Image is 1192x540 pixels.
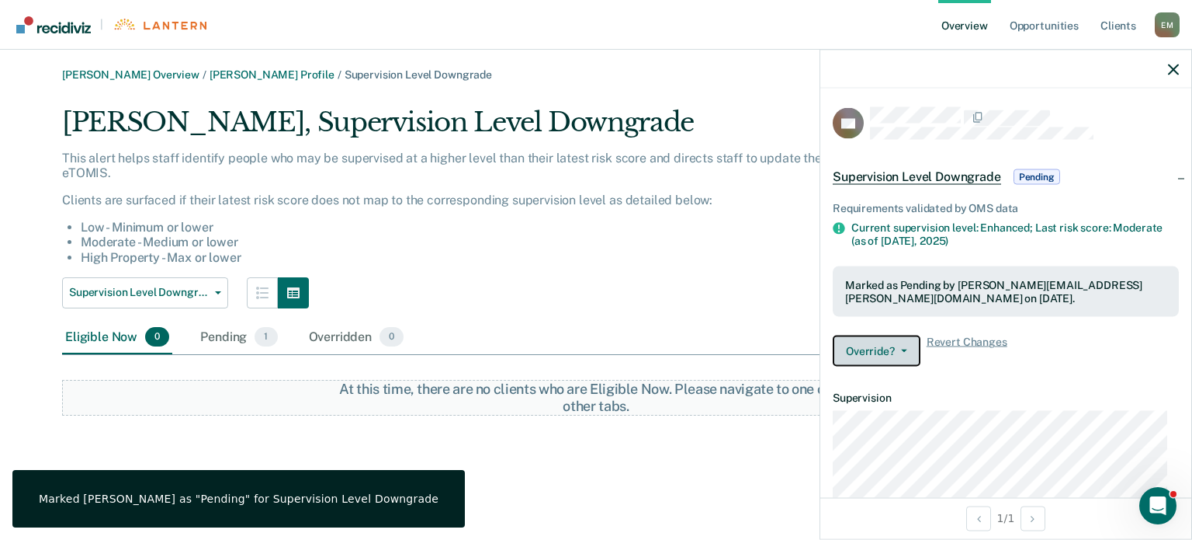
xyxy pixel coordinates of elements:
dt: Supervision [833,392,1179,405]
div: E M [1155,12,1180,37]
span: 1 [255,327,277,347]
li: High Property - Max or lower [81,250,956,265]
div: At this time, there are no clients who are Eligible Now. Please navigate to one of the other tabs. [330,381,863,414]
button: Profile dropdown button [1155,12,1180,37]
img: Recidiviz [16,16,91,33]
li: Low - Minimum or lower [81,220,956,235]
button: Previous Opportunity [966,506,991,531]
span: Revert Changes [927,336,1007,367]
span: 2025) [920,234,948,246]
button: Next Opportunity [1020,506,1045,531]
p: Clients are surfaced if their latest risk score does not map to the corresponding supervision lev... [62,193,956,207]
span: Supervision Level Downgrade [833,169,1001,185]
div: 1 / 1 [820,497,1191,538]
li: Moderate - Medium or lower [81,235,956,249]
div: Marked [PERSON_NAME] as "Pending" for Supervision Level Downgrade [39,492,438,506]
span: / [334,68,345,81]
a: [PERSON_NAME] Overview [62,68,199,81]
span: Pending [1014,169,1060,185]
a: [PERSON_NAME] Profile [210,68,334,81]
span: Supervision Level Downgrade [69,286,209,299]
p: This alert helps staff identify people who may be supervised at a higher level than their latest ... [62,151,956,180]
span: | [91,18,113,31]
span: Supervision Level Downgrade [345,68,492,81]
button: Override? [833,336,920,367]
div: Supervision Level DowngradePending [820,152,1191,202]
iframe: Intercom live chat [1139,487,1176,524]
div: [PERSON_NAME], Supervision Level Downgrade [62,106,956,151]
img: Lantern [113,19,206,30]
div: Marked as Pending by [PERSON_NAME][EMAIL_ADDRESS][PERSON_NAME][DOMAIN_NAME] on [DATE]. [845,278,1166,305]
span: / [199,68,210,81]
div: Current supervision level: Enhanced; Last risk score: Moderate (as of [DATE], [851,221,1179,248]
div: Overridden [306,321,407,355]
div: Requirements validated by OMS data [833,202,1179,215]
span: 0 [379,327,404,347]
div: Eligible Now [62,321,172,355]
span: 0 [145,327,169,347]
div: Pending [197,321,280,355]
